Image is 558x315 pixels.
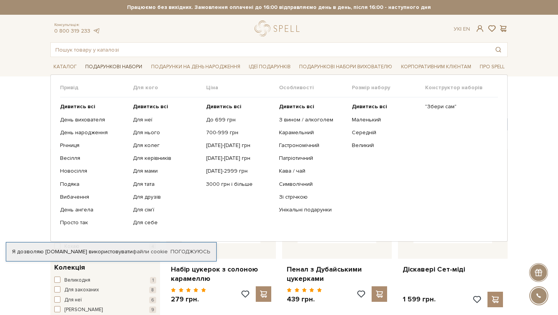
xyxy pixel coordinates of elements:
a: Для себе [133,219,200,226]
span: Привід [60,84,133,91]
a: Дивитись всі [206,103,273,110]
a: День вихователя [60,116,127,123]
a: Діскавері Сет-міді [403,265,503,274]
b: Дивитись всі [279,103,314,110]
a: Кава / чай [279,168,346,175]
span: Консультація: [54,22,100,28]
a: "Збери сам" [425,103,492,110]
a: Вибачення [60,194,127,201]
a: Подарункові набори [82,61,145,73]
button: [PERSON_NAME] 9 [54,306,156,314]
strong: Працюємо без вихідних. Замовлення оплачені до 16:00 відправляємо день в день, після 16:00 - насту... [50,4,508,11]
span: 1 [150,277,156,284]
a: Дивитись всі [352,103,419,110]
a: Зі стрічкою [279,194,346,201]
a: Патріотичний [279,155,346,162]
a: Для мами [133,168,200,175]
a: Карамельний [279,129,346,136]
span: Для кого [133,84,206,91]
a: День ангела [60,206,127,213]
a: [DATE]-2999 грн [206,168,273,175]
b: Дивитись всі [352,103,387,110]
span: | [460,26,462,32]
span: [PERSON_NAME] [64,306,103,314]
a: 0 800 319 233 [54,28,90,34]
a: Річниця [60,142,127,149]
b: Дивитись всі [206,103,241,110]
span: 9 [149,306,156,313]
a: logo [255,21,303,36]
a: Символічний [279,181,346,188]
span: 6 [149,297,156,303]
span: Розмір набору [352,84,425,91]
span: Для закоханих [64,286,99,294]
a: 700-999 грн [206,129,273,136]
a: Ідеї подарунків [246,61,294,73]
a: Для нього [133,129,200,136]
p: 439 грн. [287,295,322,304]
div: Я дозволяю [DOMAIN_NAME] використовувати [6,248,216,255]
a: Великий [352,142,419,149]
a: Новосілля [60,168,127,175]
a: Дивитись всі [279,103,346,110]
div: Каталог [50,74,508,242]
button: Для закоханих 8 [54,286,156,294]
a: Для друзів [133,194,200,201]
input: Пошук товару у каталозі [51,43,489,57]
a: En [463,26,470,32]
a: Подяка [60,181,127,188]
a: Каталог [50,61,80,73]
a: Маленький [352,116,419,123]
a: Середній [352,129,419,136]
a: Пенал з Дубайськими цукерками [287,265,387,283]
a: Просто так [60,219,127,226]
a: Подарунки на День народження [148,61,243,73]
span: Великодня [64,277,90,284]
a: Набір цукерок з солоною карамеллю [171,265,271,283]
a: Дивитись всі [60,103,127,110]
span: Особливості [279,84,352,91]
a: День народження [60,129,127,136]
b: Дивитись всі [133,103,168,110]
a: Для керівників [133,155,200,162]
button: Пошук товару у каталозі [489,43,507,57]
a: З вином / алкоголем [279,116,346,123]
span: Колекція [54,262,85,273]
a: telegram [92,28,100,34]
a: Погоджуюсь [170,248,210,255]
a: [DATE]-[DATE] грн [206,155,273,162]
button: Для неї 6 [54,296,156,304]
p: 1 599 грн. [403,295,436,304]
a: Про Spell [477,61,508,73]
a: Для сім'ї [133,206,200,213]
button: Великодня 1 [54,277,156,284]
a: Для колег [133,142,200,149]
a: Для тата [133,181,200,188]
b: Дивитись всі [60,103,95,110]
p: 279 грн. [171,295,206,304]
a: Подарункові набори вихователю [296,60,395,73]
a: 3000 грн і більше [206,181,273,188]
span: Конструктор наборів [425,84,498,91]
a: До 699 грн [206,116,273,123]
div: Ук [454,26,470,33]
a: Весілля [60,155,127,162]
a: Унікальні подарунки [279,206,346,213]
a: Для неї [133,116,200,123]
span: Ціна [206,84,279,91]
span: Для неї [64,296,82,304]
a: файли cookie [133,248,168,255]
a: Дивитись всі [133,103,200,110]
span: 8 [149,287,156,293]
a: [DATE]-[DATE] грн [206,142,273,149]
a: Гастрономічний [279,142,346,149]
a: Корпоративним клієнтам [398,60,474,73]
